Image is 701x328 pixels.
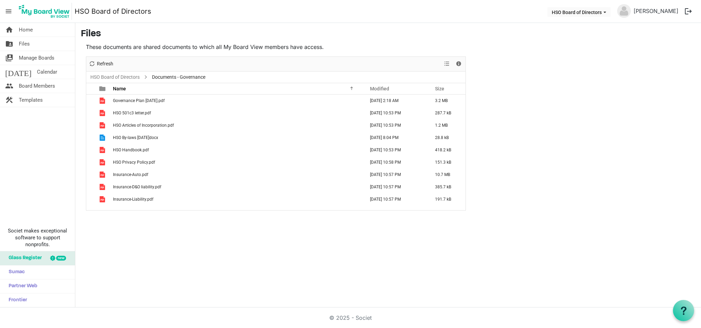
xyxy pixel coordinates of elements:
[111,107,363,119] td: HSO 501c3 letter.pdf is template cell column header Name
[5,51,13,65] span: switch_account
[681,4,696,18] button: logout
[95,181,111,193] td: is template cell column header type
[113,185,161,189] span: Insurance-D&O liability.pdf
[363,181,428,193] td: April 13, 2025 10:57 PM column header Modified
[428,107,466,119] td: 287.7 kB is template cell column header Size
[95,144,111,156] td: is template cell column header type
[111,193,363,205] td: Insurance-Liability.pdf is template cell column header Name
[428,156,466,168] td: 151.3 kB is template cell column header Size
[86,119,95,131] td: checkbox
[86,144,95,156] td: checkbox
[19,23,33,37] span: Home
[363,168,428,181] td: April 13, 2025 10:57 PM column header Modified
[428,94,466,107] td: 3.2 MB is template cell column header Size
[428,144,466,156] td: 418.2 kB is template cell column header Size
[5,251,42,265] span: Glass Register
[363,119,428,131] td: April 13, 2025 10:53 PM column header Modified
[37,65,57,79] span: Calendar
[113,172,148,177] span: Insurance-Auto.pdf
[113,160,155,165] span: HSO Privacy Policy.pdf
[454,60,463,68] button: Details
[86,193,95,205] td: checkbox
[5,279,37,293] span: Partner Web
[3,227,72,248] span: Societ makes exceptional software to support nonprofits.
[5,265,25,279] span: Sumac
[428,181,466,193] td: 385.7 kB is template cell column header Size
[5,23,13,37] span: home
[113,148,149,152] span: HSO Handbook.pdf
[363,144,428,156] td: April 13, 2025 10:53 PM column header Modified
[95,168,111,181] td: is template cell column header type
[363,131,428,144] td: April 05, 2025 8:04 PM column header Modified
[113,98,165,103] span: Governance Plan [DATE].pdf
[363,107,428,119] td: April 13, 2025 10:53 PM column header Modified
[111,156,363,168] td: HSO Privacy Policy.pdf is template cell column header Name
[86,94,95,107] td: checkbox
[88,60,115,68] button: Refresh
[95,119,111,131] td: is template cell column header type
[17,3,72,20] img: My Board View Logo
[86,156,95,168] td: checkbox
[17,3,75,20] a: My Board View Logo
[428,131,466,144] td: 28.8 kB is template cell column header Size
[56,256,66,261] div: new
[81,28,696,40] h3: Files
[547,7,611,17] button: HSO Board of Directors dropdownbutton
[441,57,453,71] div: View
[75,4,151,18] a: HSO Board of Directors
[19,51,54,65] span: Manage Boards
[617,4,631,18] img: no-profile-picture.svg
[428,119,466,131] td: 1.2 MB is template cell column header Size
[111,119,363,131] td: HSO Articles of Incorporation.pdf is template cell column header Name
[111,144,363,156] td: HSO Handbook.pdf is template cell column header Name
[86,57,116,71] div: Refresh
[95,131,111,144] td: is template cell column header type
[5,37,13,51] span: folder_shared
[5,293,27,307] span: Frontier
[95,94,111,107] td: is template cell column header type
[111,168,363,181] td: Insurance-Auto.pdf is template cell column header Name
[89,73,141,81] a: HSO Board of Directors
[363,193,428,205] td: April 13, 2025 10:57 PM column header Modified
[2,5,15,18] span: menu
[435,86,444,91] span: Size
[443,60,451,68] button: View dropdownbutton
[428,168,466,181] td: 10.7 MB is template cell column header Size
[370,86,389,91] span: Modified
[95,193,111,205] td: is template cell column header type
[363,156,428,168] td: April 13, 2025 10:58 PM column header Modified
[86,181,95,193] td: checkbox
[428,193,466,205] td: 191.7 kB is template cell column header Size
[151,73,207,81] span: Documents - Governance
[363,94,428,107] td: August 21, 2025 2:18 AM column header Modified
[5,65,31,79] span: [DATE]
[113,135,158,140] span: HSO By-laws [DATE]docx
[96,60,114,68] span: Refresh
[86,131,95,144] td: checkbox
[113,86,126,91] span: Name
[86,168,95,181] td: checkbox
[453,57,464,71] div: Details
[19,79,55,93] span: Board Members
[113,123,174,128] span: HSO Articles of Incorporation.pdf
[631,4,681,18] a: [PERSON_NAME]
[111,131,363,144] td: HSO By-laws 2023 Nov.docx is template cell column header Name
[86,107,95,119] td: checkbox
[19,93,43,107] span: Templates
[95,107,111,119] td: is template cell column header type
[113,111,151,115] span: HSO 501c3 letter.pdf
[5,79,13,93] span: people
[5,93,13,107] span: construction
[19,37,30,51] span: Files
[95,156,111,168] td: is template cell column header type
[111,94,363,107] td: Governance Plan 2025 July8.pdf is template cell column header Name
[111,181,363,193] td: Insurance-D&O liability.pdf is template cell column header Name
[329,314,372,321] a: © 2025 - Societ
[113,197,153,202] span: Insurance-Liability.pdf
[86,43,466,51] p: These documents are shared documents to which all My Board View members have access.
